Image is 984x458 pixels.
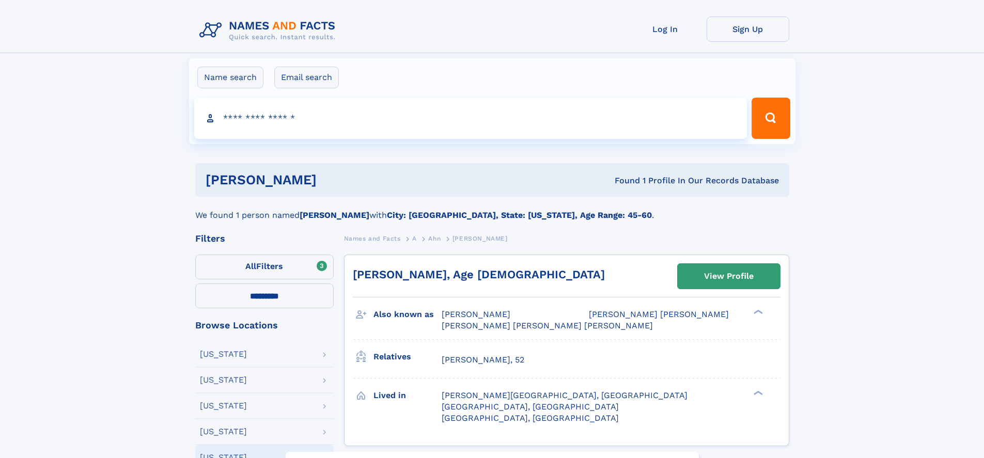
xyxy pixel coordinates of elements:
[195,197,789,222] div: We found 1 person named with .
[344,232,401,245] a: Names and Facts
[752,98,790,139] button: Search Button
[373,348,442,366] h3: Relatives
[412,235,417,242] span: A
[465,175,779,186] div: Found 1 Profile In Our Records Database
[373,387,442,404] h3: Lived in
[200,376,247,384] div: [US_STATE]
[442,354,524,366] a: [PERSON_NAME], 52
[200,428,247,436] div: [US_STATE]
[704,264,754,288] div: View Profile
[751,309,763,315] div: ❯
[589,309,729,319] span: [PERSON_NAME] [PERSON_NAME]
[245,261,256,271] span: All
[200,402,247,410] div: [US_STATE]
[194,98,747,139] input: search input
[274,67,339,88] label: Email search
[373,306,442,323] h3: Also known as
[678,264,780,289] a: View Profile
[442,390,688,400] span: [PERSON_NAME][GEOGRAPHIC_DATA], [GEOGRAPHIC_DATA]
[412,232,417,245] a: A
[751,389,763,396] div: ❯
[442,321,653,330] span: [PERSON_NAME] [PERSON_NAME] [PERSON_NAME]
[387,210,652,220] b: City: [GEOGRAPHIC_DATA], State: [US_STATE], Age Range: 45-60
[300,210,369,220] b: [PERSON_NAME]
[428,235,441,242] span: Ahn
[353,268,605,281] a: [PERSON_NAME], Age [DEMOGRAPHIC_DATA]
[206,173,466,186] h1: [PERSON_NAME]
[452,235,508,242] span: [PERSON_NAME]
[442,309,510,319] span: [PERSON_NAME]
[195,234,334,243] div: Filters
[195,321,334,330] div: Browse Locations
[442,402,619,412] span: [GEOGRAPHIC_DATA], [GEOGRAPHIC_DATA]
[195,17,344,44] img: Logo Names and Facts
[197,67,263,88] label: Name search
[195,255,334,279] label: Filters
[707,17,789,42] a: Sign Up
[200,350,247,358] div: [US_STATE]
[442,413,619,423] span: [GEOGRAPHIC_DATA], [GEOGRAPHIC_DATA]
[428,232,441,245] a: Ahn
[624,17,707,42] a: Log In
